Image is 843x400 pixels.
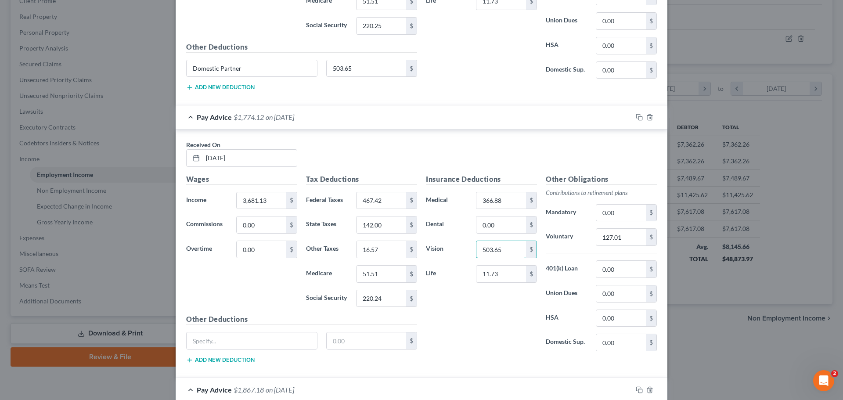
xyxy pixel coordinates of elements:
label: Life [421,265,472,283]
input: 0.00 [596,285,646,302]
label: Union Dues [541,12,591,30]
div: $ [646,13,656,29]
h5: Insurance Deductions [426,174,537,185]
div: $ [406,216,417,233]
label: 401(k) Loan [541,260,591,278]
span: Pay Advice [197,113,232,121]
label: Domestic Sup. [541,61,591,79]
h5: Tax Deductions [306,174,417,185]
label: Commissions [182,216,232,234]
input: 0.00 [327,60,407,77]
label: Other Taxes [302,241,352,258]
label: Domestic Sup. [541,334,591,351]
input: 0.00 [596,13,646,29]
label: Dental [421,216,472,234]
input: 0.00 [596,37,646,54]
input: 0.00 [357,241,406,258]
div: $ [526,241,537,258]
div: $ [646,261,656,277]
input: 0.00 [237,216,286,233]
span: on [DATE] [266,113,294,121]
span: Pay Advice [197,386,232,394]
div: $ [406,332,417,349]
label: State Taxes [302,216,352,234]
input: 0.00 [476,192,526,209]
input: 0.00 [596,310,646,327]
div: $ [406,241,417,258]
input: 0.00 [596,261,646,277]
input: 0.00 [357,290,406,307]
span: Income [186,196,206,203]
div: $ [526,216,537,233]
div: $ [406,290,417,307]
span: on [DATE] [266,386,294,394]
input: 0.00 [476,241,526,258]
div: $ [406,192,417,209]
div: $ [646,62,656,79]
input: 0.00 [357,18,406,34]
div: $ [406,60,417,77]
span: 2 [831,370,838,377]
p: Contributions to retirement plans [546,188,657,197]
h5: Other Deductions [186,314,417,325]
button: Add new deduction [186,84,255,91]
span: $1,867.18 [234,386,264,394]
label: Vision [421,241,472,258]
div: $ [406,266,417,282]
input: 0.00 [237,192,286,209]
input: 0.00 [596,205,646,221]
div: $ [646,334,656,351]
h5: Other Deductions [186,42,417,53]
input: 0.00 [327,332,407,349]
div: $ [286,192,297,209]
div: $ [646,310,656,327]
input: 0.00 [476,266,526,282]
label: Mandatory [541,204,591,222]
input: 0.00 [357,216,406,233]
button: Add new deduction [186,357,255,364]
label: Federal Taxes [302,192,352,209]
input: MM/DD/YYYY [203,150,297,166]
input: 0.00 [357,266,406,282]
label: HSA [541,37,591,54]
div: $ [526,192,537,209]
div: $ [646,37,656,54]
label: Voluntary [541,228,591,246]
label: Union Dues [541,285,591,303]
div: $ [646,229,656,245]
iframe: Intercom live chat [813,370,834,391]
div: $ [646,205,656,221]
span: Received On [186,141,220,148]
label: Overtime [182,241,232,258]
label: Medicare [302,265,352,283]
input: 0.00 [596,334,646,351]
input: 0.00 [357,192,406,209]
input: 0.00 [237,241,286,258]
div: $ [406,18,417,34]
h5: Wages [186,174,297,185]
input: 0.00 [596,229,646,245]
h5: Other Obligations [546,174,657,185]
div: $ [526,266,537,282]
div: $ [286,241,297,258]
label: Social Security [302,17,352,35]
label: Social Security [302,290,352,307]
input: Specify... [187,60,317,77]
input: 0.00 [596,62,646,79]
span: $1,774.12 [234,113,264,121]
input: Specify... [187,332,317,349]
div: $ [646,285,656,302]
label: Medical [421,192,472,209]
input: 0.00 [476,216,526,233]
label: HSA [541,310,591,327]
div: $ [286,216,297,233]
